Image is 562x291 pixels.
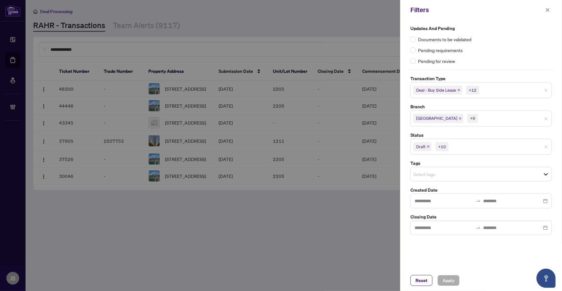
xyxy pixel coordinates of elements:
[438,275,460,286] button: Apply
[476,225,481,230] span: swap-right
[416,87,456,93] span: Deal - Buy Side Lease
[410,160,552,167] label: Tags
[536,269,556,288] button: Open asap
[470,115,475,121] div: +9
[410,103,552,110] label: Branch
[413,86,462,95] span: Deal - Buy Side Lease
[416,115,457,121] span: [GEOGRAPHIC_DATA]
[427,145,430,148] span: close
[544,88,548,92] span: close
[544,117,548,121] span: close
[457,88,461,92] span: close
[416,143,425,150] span: Draft
[410,132,552,139] label: Status
[459,117,462,120] span: close
[410,25,552,32] label: Updates and Pending
[410,213,552,220] label: Closing Date
[544,145,548,149] span: close
[413,142,431,151] span: Draft
[545,8,550,12] span: close
[476,198,481,203] span: to
[416,275,427,286] span: Reset
[410,75,552,82] label: Transaction Type
[438,143,446,150] div: +10
[418,36,471,43] span: Documents to be validated
[410,5,543,15] div: Filters
[469,87,476,93] div: +12
[410,275,432,286] button: Reset
[410,187,552,194] label: Created Date
[418,57,455,65] span: Pending for review
[476,198,481,203] span: swap-right
[476,225,481,230] span: to
[413,114,463,123] span: Richmond Hill
[418,47,463,54] span: Pending requirements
